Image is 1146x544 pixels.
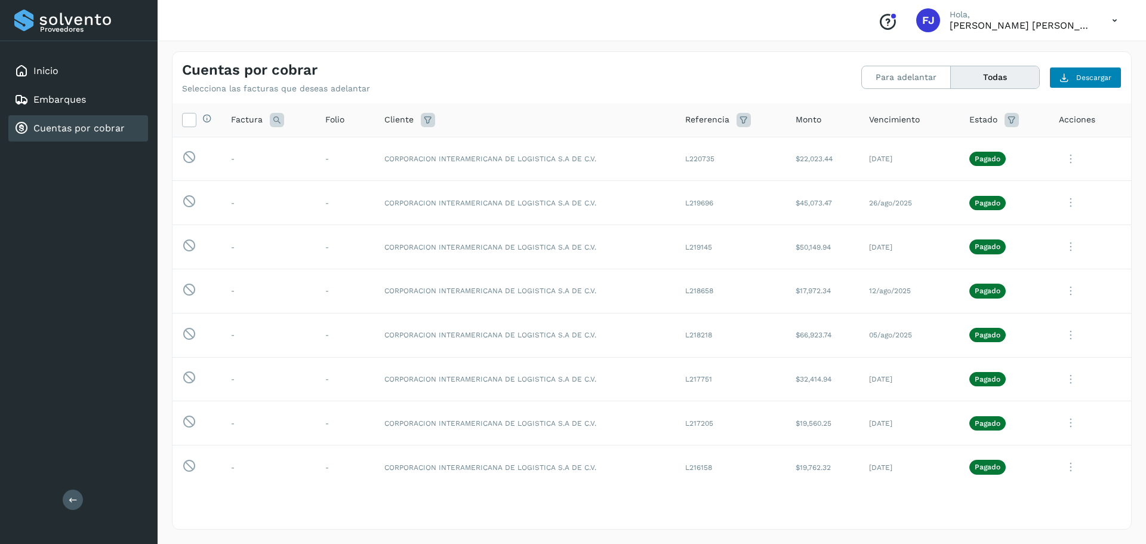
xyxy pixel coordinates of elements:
[860,137,960,181] td: [DATE]
[316,269,375,313] td: -
[316,181,375,225] td: -
[975,287,1000,295] p: Pagado
[375,445,676,490] td: CORPORACION INTERAMERICANA DE LOGISTICA S.A DE C.V.
[676,357,786,401] td: L217751
[375,269,676,313] td: CORPORACION INTERAMERICANA DE LOGISTICA S.A DE C.V.
[221,401,316,445] td: -
[375,181,676,225] td: CORPORACION INTERAMERICANA DE LOGISTICA S.A DE C.V.
[676,401,786,445] td: L217205
[951,66,1039,88] button: Todas
[786,357,860,401] td: $32,414.94
[950,20,1093,31] p: FABIAN JESUS MORALES VAZQUEZ
[182,62,318,79] h4: Cuentas por cobrar
[869,113,920,126] span: Vencimiento
[860,401,960,445] td: [DATE]
[221,357,316,401] td: -
[860,225,960,269] td: [DATE]
[8,87,148,113] div: Embarques
[375,225,676,269] td: CORPORACION INTERAMERICANA DE LOGISTICA S.A DE C.V.
[676,313,786,357] td: L218218
[676,269,786,313] td: L218658
[975,199,1000,207] p: Pagado
[786,401,860,445] td: $19,560.25
[8,58,148,84] div: Inicio
[786,225,860,269] td: $50,149.94
[676,225,786,269] td: L219145
[860,357,960,401] td: [DATE]
[316,137,375,181] td: -
[786,181,860,225] td: $45,073.47
[316,225,375,269] td: -
[975,375,1000,383] p: Pagado
[1049,67,1122,88] button: Descargar
[182,84,370,94] p: Selecciona las facturas que deseas adelantar
[325,113,344,126] span: Folio
[1076,72,1111,83] span: Descargar
[786,313,860,357] td: $66,923.74
[786,269,860,313] td: $17,972.34
[676,181,786,225] td: L219696
[375,401,676,445] td: CORPORACION INTERAMERICANA DE LOGISTICA S.A DE C.V.
[316,401,375,445] td: -
[33,65,58,76] a: Inicio
[221,445,316,490] td: -
[676,445,786,490] td: L216158
[33,94,86,105] a: Embarques
[384,113,414,126] span: Cliente
[33,122,125,134] a: Cuentas por cobrar
[975,419,1000,428] p: Pagado
[40,25,143,33] p: Proveedores
[860,313,960,357] td: 05/ago/2025
[969,113,997,126] span: Estado
[860,445,960,490] td: [DATE]
[1059,113,1095,126] span: Acciones
[975,242,1000,251] p: Pagado
[316,357,375,401] td: -
[316,313,375,357] td: -
[221,137,316,181] td: -
[8,115,148,142] div: Cuentas por cobrar
[221,181,316,225] td: -
[221,313,316,357] td: -
[375,137,676,181] td: CORPORACION INTERAMERICANA DE LOGISTICA S.A DE C.V.
[375,313,676,357] td: CORPORACION INTERAMERICANA DE LOGISTICA S.A DE C.V.
[221,225,316,269] td: -
[316,445,375,490] td: -
[975,155,1000,163] p: Pagado
[786,137,860,181] td: $22,023.44
[950,10,1093,20] p: Hola,
[860,181,960,225] td: 26/ago/2025
[685,113,729,126] span: Referencia
[676,137,786,181] td: L220735
[786,445,860,490] td: $19,762.32
[860,269,960,313] td: 12/ago/2025
[796,113,821,126] span: Monto
[975,331,1000,339] p: Pagado
[975,463,1000,471] p: Pagado
[221,269,316,313] td: -
[231,113,263,126] span: Factura
[862,66,951,88] button: Para adelantar
[375,357,676,401] td: CORPORACION INTERAMERICANA DE LOGISTICA S.A DE C.V.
